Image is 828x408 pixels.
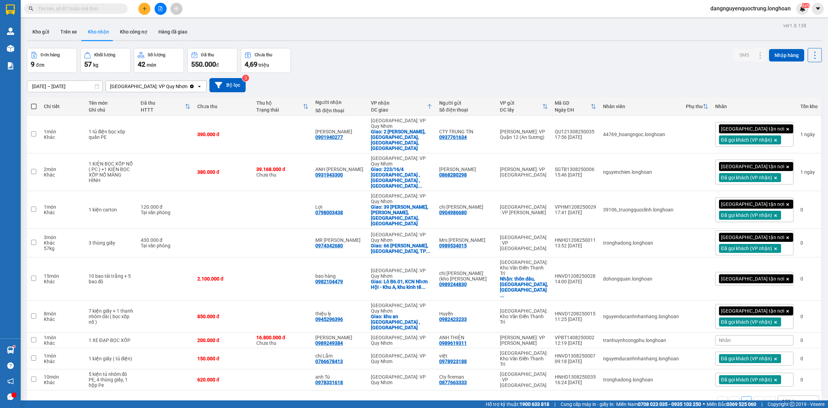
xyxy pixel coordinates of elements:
div: Chưa thu [256,167,308,178]
span: [GEOGRAPHIC_DATA] tận nơi [721,163,784,170]
span: 550.000 [191,60,216,68]
span: Cung cấp máy in - giấy in: [561,400,614,408]
th: Toggle SortBy [551,97,600,116]
div: nguyenducanhnhanhang.longhoan [603,314,679,319]
span: caret-down [815,6,821,12]
div: 09:18 [DATE] [555,359,596,364]
span: | [554,400,555,408]
button: Kho công nợ [115,23,153,40]
button: Nhập hàng [769,49,804,61]
div: 1 món [44,353,81,359]
span: ngày [804,169,815,175]
div: 0982104479 [315,279,343,284]
div: tronghadong.longhoan [603,240,679,246]
div: 5 kiện tủ nhôm đỏ PE, 4 thùng giấy, 1 hộp Pe [89,371,134,388]
img: icon-new-feature [799,6,806,12]
span: dangnguyenquoctrung.longhoan [705,4,796,13]
div: [GEOGRAPHIC_DATA] : VP [GEOGRAPHIC_DATA] [500,235,548,251]
div: 0989619311 [439,340,467,346]
span: 57 [84,60,92,68]
div: 11:25 [DATE] [555,316,596,322]
div: [GEOGRAPHIC_DATA]: VP Quy Nhơn [371,303,432,314]
span: ... [421,284,425,290]
span: file-add [158,6,163,11]
span: copyright [790,402,795,407]
svg: open [809,399,815,404]
button: Kho gửi [27,23,55,40]
div: 0901940277 [315,134,343,140]
div: [GEOGRAPHIC_DATA]: VP Quy Nhơn [371,268,432,279]
span: [GEOGRAPHIC_DATA] tận nơi [721,308,784,314]
button: caret-down [812,3,824,15]
div: 17:56 [DATE] [555,134,596,140]
span: Đã gọi khách (VP nhận) [721,319,772,325]
span: đơn [36,62,45,68]
div: 44769_hoangngoc.longhoan [603,132,679,137]
div: 1 XE ĐẠP BỌC XỐP [89,338,134,343]
svg: Clear value [189,84,195,89]
div: Khác [44,359,81,364]
span: Đã gọi khách (VP nhận) [721,137,772,143]
button: aim [170,3,183,15]
div: 0 [800,356,818,361]
div: HTTT [141,107,185,113]
div: Chi tiết [44,104,81,109]
div: 13:52 [DATE] [555,243,596,248]
span: Đã gọi khách (VP nhận) [721,377,772,383]
button: Chưa thu4,69 triệu [241,48,291,73]
div: 200.000 đ [197,338,249,343]
div: 1 kiện carton [89,207,134,212]
div: Số điện thoại [315,108,364,113]
span: [GEOGRAPHIC_DATA] tận nơi [721,234,784,240]
div: 1 [800,169,818,175]
div: Thu hộ [256,100,303,106]
span: đ [216,62,219,68]
div: Người gửi [439,100,493,106]
div: 380.000 đ [197,169,249,175]
span: Đã gọi khách (VP nhận) [721,174,772,181]
th: Toggle SortBy [253,97,312,116]
div: 1 [800,132,818,137]
div: CTY TRUNG TÍN [439,129,493,134]
button: Số lượng42món [134,48,184,73]
div: 0877663333 [439,380,467,385]
span: 9 [31,60,34,68]
div: [GEOGRAPHIC_DATA]: VP Quy Nhơn [371,118,432,129]
span: kg [93,62,98,68]
span: question-circle [7,362,14,369]
img: warehouse-icon [7,45,14,52]
div: VP nhận [371,100,426,106]
div: 2.100.000 đ [197,276,249,282]
div: VPHM1208250029 [555,204,596,210]
div: 8 món [44,311,81,316]
div: 120.000 đ [141,204,190,210]
span: Đã gọi khách (VP nhận) [721,245,772,252]
div: việt [439,353,493,359]
div: bao hàng [315,273,364,279]
button: Đơn hàng9đơn [27,48,77,73]
div: HNVD1208250028 [555,273,596,279]
div: HNHD1308250035 [555,374,596,380]
span: | [761,400,762,408]
div: Khối lượng [94,53,115,57]
button: SMS [734,49,755,61]
span: Đã gọi khách (VP nhận) [721,212,772,218]
input: Select a date range. [27,81,102,92]
span: ⚪️ [703,403,705,406]
div: [PERSON_NAME]: VP Quận 12 (An Sương) [500,129,548,140]
div: Nhận: thôn dâu, nghĩa hưng, lạng giang , bắc giang . [500,276,548,298]
strong: 0708 023 035 - 0935 103 250 [638,401,701,407]
div: ĐC lấy [500,107,542,113]
div: SGTB1308250006 [555,167,596,172]
div: ANH CƯỜNG [439,167,493,172]
div: 3 món [44,235,81,240]
div: 10 bao tải trắng + 5 bao đỏ [89,273,134,284]
span: ... [500,293,504,298]
div: Khác [44,134,81,140]
div: chị Dung (kho lê anh [439,271,493,282]
div: Lê Tiến Vũ [315,129,364,134]
div: 1 tủ điện bọc xốp quấn PE [89,129,134,140]
div: 390.000 đ [197,132,249,137]
sup: NaN [801,3,810,8]
th: Toggle SortBy [496,97,551,116]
